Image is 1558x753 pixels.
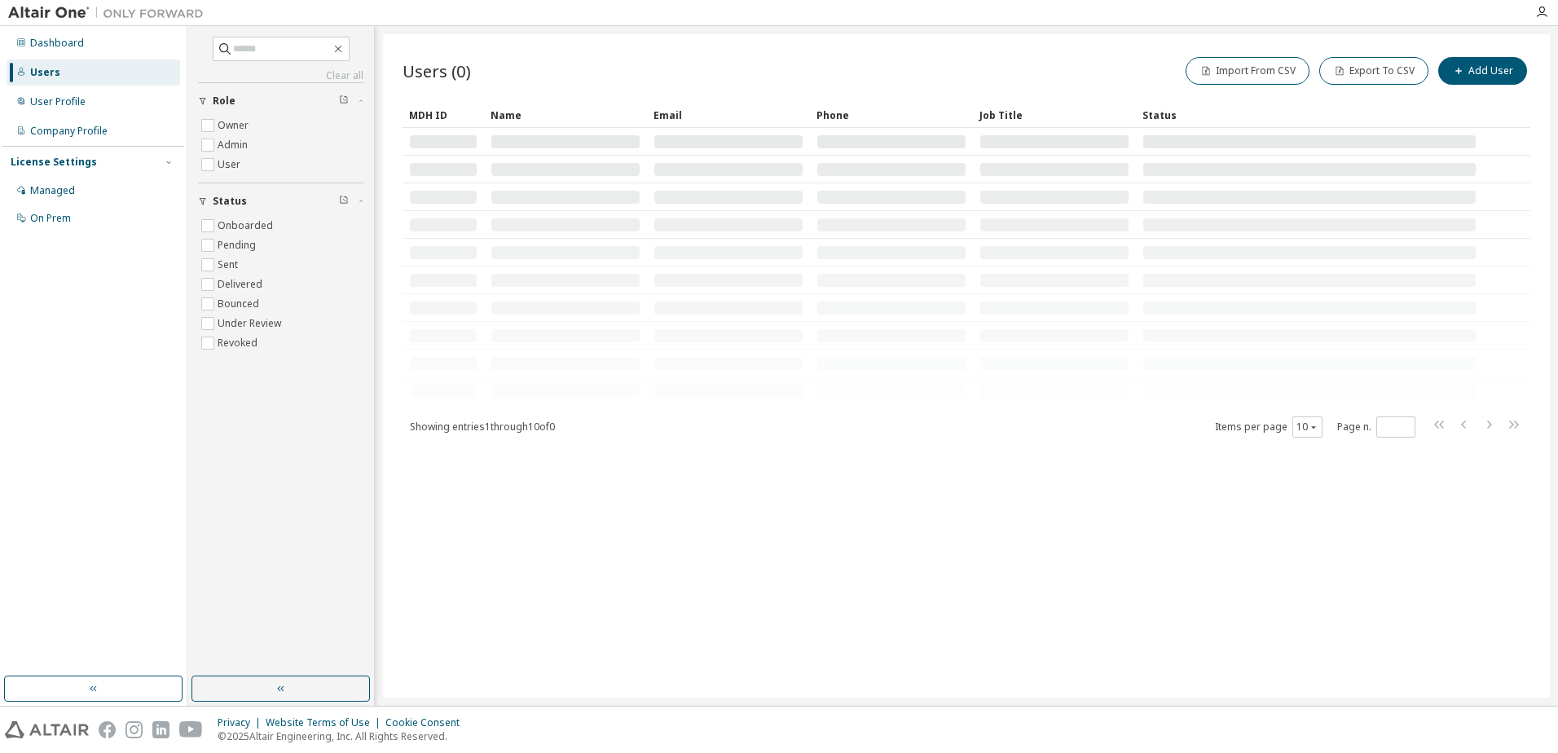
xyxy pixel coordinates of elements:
label: Onboarded [218,216,276,236]
span: Page n. [1337,416,1415,438]
img: youtube.svg [179,721,203,738]
span: Clear filter [339,195,349,208]
label: Revoked [218,333,261,353]
button: Import From CSV [1186,57,1309,85]
label: User [218,155,244,174]
div: Managed [30,184,75,197]
div: License Settings [11,156,97,169]
label: Delivered [218,275,266,294]
span: Status [213,195,247,208]
div: Website Terms of Use [266,716,385,729]
label: Admin [218,135,251,155]
p: © 2025 Altair Engineering, Inc. All Rights Reserved. [218,729,469,743]
label: Bounced [218,294,262,314]
button: Role [198,83,363,119]
div: Phone [816,102,966,128]
span: Items per page [1215,416,1323,438]
span: Clear filter [339,95,349,108]
span: Users (0) [403,59,471,82]
span: Showing entries 1 through 10 of 0 [410,420,555,434]
button: 10 [1296,421,1318,434]
img: facebook.svg [99,721,116,738]
div: Job Title [979,102,1129,128]
button: Add User [1438,57,1527,85]
div: On Prem [30,212,71,225]
img: linkedin.svg [152,721,169,738]
div: Company Profile [30,125,108,138]
div: User Profile [30,95,86,108]
button: Status [198,183,363,219]
label: Under Review [218,314,284,333]
a: Clear all [198,69,363,82]
div: Privacy [218,716,266,729]
img: Altair One [8,5,212,21]
img: altair_logo.svg [5,721,89,738]
span: Role [213,95,235,108]
label: Sent [218,255,241,275]
label: Pending [218,236,259,255]
div: Users [30,66,60,79]
div: Email [654,102,803,128]
button: Export To CSV [1319,57,1428,85]
div: Status [1142,102,1477,128]
div: Dashboard [30,37,84,50]
div: Name [491,102,640,128]
div: MDH ID [409,102,478,128]
div: Cookie Consent [385,716,469,729]
img: instagram.svg [125,721,143,738]
label: Owner [218,116,252,135]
